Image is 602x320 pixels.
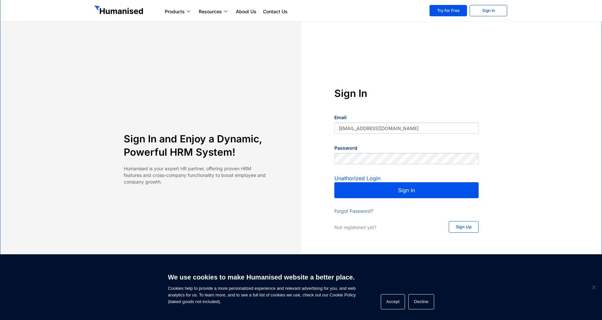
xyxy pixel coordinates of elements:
[124,132,268,159] h4: Sign In and Enjoy a Dynamic, Powerful HRM System!
[260,8,291,16] a: Contact Us
[334,145,357,151] label: Password
[162,8,195,16] a: Products
[334,174,479,182] div: Unathorized Login
[233,8,260,16] a: About Us
[470,5,507,16] a: Sign In
[124,165,268,185] p: Humanised is your expert HR partner, offering proven HRM features and cross-company functionality...
[168,269,356,305] span: Cookies help to provide a more personalized experience and relevant advertising for you, and web ...
[334,208,373,214] a: Forgot Password?
[334,87,479,100] h4: Sign In
[334,224,435,231] p: Not registered yet?
[195,8,233,16] a: Resources
[381,294,405,309] button: Accept
[449,221,479,233] a: Sign Up
[168,273,356,282] h6: We use cookies to make Humanised website a better place.
[408,294,434,309] button: Decline
[334,182,479,198] button: Sign In
[590,284,597,290] span: Decline
[334,114,347,121] label: Email
[456,225,472,229] span: Sign Up
[430,5,467,16] a: Try for Free
[94,5,145,16] img: GetHumanised Logo
[334,122,479,134] input: yourname@mail.com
